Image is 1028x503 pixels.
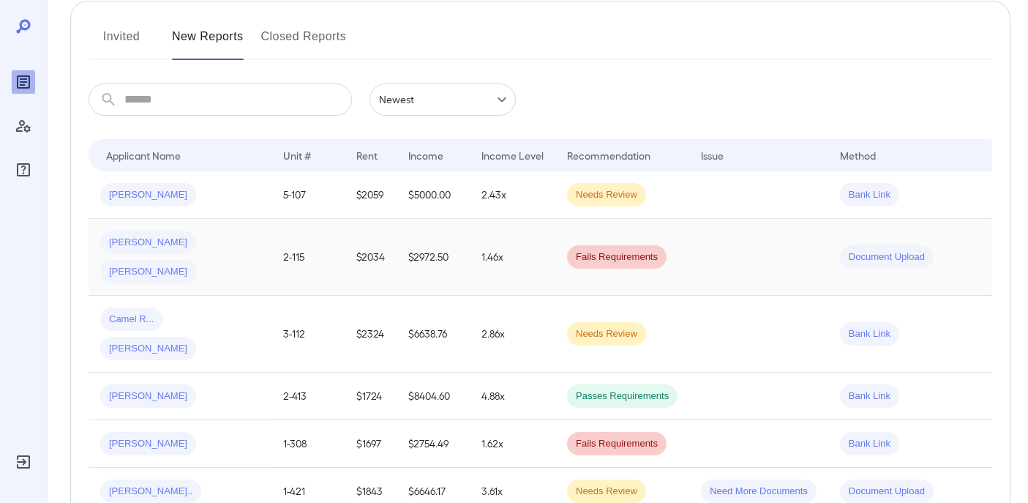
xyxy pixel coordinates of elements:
[12,158,35,182] div: FAQ
[271,171,345,219] td: 5-107
[100,236,196,250] span: [PERSON_NAME]
[106,146,181,164] div: Applicant Name
[991,245,1014,269] button: Row Actions
[261,25,347,60] button: Closed Reports
[100,342,196,356] span: [PERSON_NAME]
[567,327,646,341] span: Needs Review
[567,485,646,499] span: Needs Review
[991,384,1014,408] button: Row Actions
[397,171,470,219] td: $5000.00
[345,420,397,468] td: $1697
[991,480,1014,503] button: Row Actions
[567,437,667,451] span: Fails Requirements
[840,188,899,202] span: Bank Link
[470,219,555,296] td: 1.46x
[271,219,345,296] td: 2-115
[470,373,555,420] td: 4.88x
[12,70,35,94] div: Reports
[397,373,470,420] td: $8404.60
[481,146,544,164] div: Income Level
[470,420,555,468] td: 1.62x
[89,25,154,60] button: Invited
[12,114,35,138] div: Manage Users
[991,432,1014,455] button: Row Actions
[100,437,196,451] span: [PERSON_NAME]
[567,146,650,164] div: Recommendation
[12,450,35,474] div: Log Out
[397,219,470,296] td: $2972.50
[567,390,678,403] span: Passes Requirements
[345,219,397,296] td: $2034
[840,146,876,164] div: Method
[271,373,345,420] td: 2-413
[840,437,899,451] span: Bank Link
[701,485,817,499] span: Need More Documents
[369,83,516,116] div: Newest
[840,485,934,499] span: Document Upload
[345,171,397,219] td: $2059
[470,171,555,219] td: 2.43x
[172,25,244,60] button: New Reports
[397,296,470,373] td: $6638.76
[345,296,397,373] td: $2324
[345,373,397,420] td: $1724
[100,313,162,327] span: Camel R...
[840,327,899,341] span: Bank Link
[100,390,196,403] span: [PERSON_NAME]
[271,420,345,468] td: 1-308
[100,485,201,499] span: [PERSON_NAME]..
[100,265,196,279] span: [PERSON_NAME]
[567,250,667,264] span: Fails Requirements
[991,183,1014,206] button: Row Actions
[567,188,646,202] span: Needs Review
[408,146,443,164] div: Income
[271,296,345,373] td: 3-112
[397,420,470,468] td: $2754.49
[701,146,724,164] div: Issue
[356,146,380,164] div: Rent
[840,250,934,264] span: Document Upload
[470,296,555,373] td: 2.86x
[100,188,196,202] span: [PERSON_NAME]
[991,322,1014,346] button: Row Actions
[840,390,899,403] span: Bank Link
[283,146,311,164] div: Unit #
